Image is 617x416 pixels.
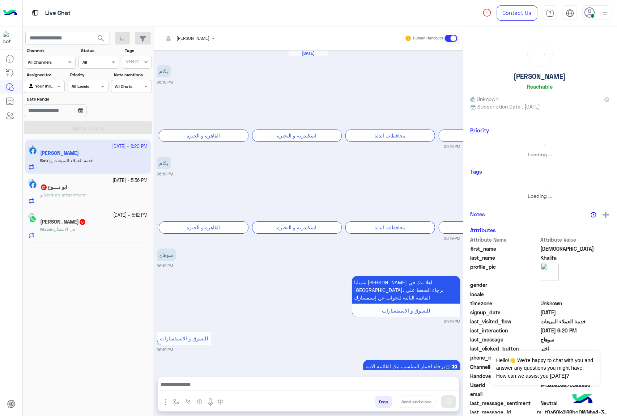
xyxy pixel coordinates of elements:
[29,181,37,188] img: Facebook
[113,177,148,184] small: [DATE] - 5:56 PM
[445,398,452,406] img: send message
[27,96,108,102] label: Date Range
[444,144,460,149] small: 06:18 PM
[173,399,179,405] img: select flow
[114,72,151,78] label: Note mentions
[80,219,85,225] span: 6
[483,8,492,17] img: spinner
[528,151,552,157] span: Loading ...
[40,226,54,232] span: Mazen
[375,396,392,408] button: Drop
[541,281,610,289] span: null
[527,83,553,90] h6: Reachable
[363,360,460,373] p: 25/9/2025, 6:19 PM
[92,32,110,47] button: search
[345,221,435,233] div: محافظات الدلتا
[471,381,540,389] span: UserId
[471,290,540,298] span: locale
[541,300,610,307] span: Unknown
[471,300,540,307] span: timezone
[471,95,499,103] span: Unknown
[157,347,173,353] small: 06:19 PM
[471,227,496,233] h6: Attributes
[471,318,540,325] span: last_visited_flow
[125,58,139,66] div: Select
[157,157,171,169] p: 25/9/2025, 6:19 PM
[217,399,223,405] img: make a call
[541,290,610,298] span: null
[601,9,610,18] img: profile
[413,35,443,41] small: Human Handover
[471,236,540,243] span: Attribute Name
[541,390,610,398] span: null
[97,34,105,43] span: search
[472,138,608,150] div: loading...
[471,281,540,289] span: gender
[570,387,595,412] img: hulul-logo.png
[471,211,485,217] h6: Notes
[471,345,540,352] span: last_clicked_button
[81,47,118,54] label: Status
[528,193,552,199] span: Loading ...
[157,249,176,261] p: 25/9/2025, 6:19 PM
[541,245,610,252] span: Mohammed
[159,130,248,141] div: القاهرة و الجيزة
[541,309,610,316] span: 2025-09-25T15:18:49.237Z
[471,399,540,407] span: last_message_sentiment
[28,213,35,220] img: picture
[159,221,248,233] div: القاهرة و الجيزة
[345,130,435,141] div: محافظات الدلتا
[194,396,206,408] button: create order
[40,219,86,225] h5: Mazen Elsayed
[197,399,203,405] img: create order
[471,309,540,316] span: signup_date
[157,65,171,77] p: 25/9/2025, 6:18 PM
[161,398,170,407] img: send attachment
[543,5,557,21] a: tab
[289,51,328,56] h6: [DATE]
[160,335,208,341] span: للتسوق و الاستفسارات
[471,327,540,334] span: last_interaction
[252,221,342,233] div: اسكندرية و البحيرة
[444,319,460,324] small: 06:19 PM
[177,35,210,41] span: [PERSON_NAME]
[491,351,600,385] span: Hello!👋 We're happy to chat with you and answer any questions you might have. How can we assist y...
[471,245,540,252] span: first_name
[157,79,173,85] small: 06:18 PM
[439,130,528,141] div: محافظات الصعيد
[157,171,173,177] small: 06:19 PM
[382,307,430,314] span: للتسوق و الاستفسارات
[514,72,566,81] h5: [PERSON_NAME]
[157,263,173,269] small: 06:19 PM
[541,254,610,262] span: Khalifa
[70,72,107,78] label: Priority
[252,130,342,141] div: اسكندرية و البحيرة
[541,327,610,334] span: 2025-09-25T15:20:10.023Z
[114,212,148,219] small: [DATE] - 5:12 PM
[471,363,540,371] span: ChannelId
[170,396,182,408] button: select flow
[125,47,151,54] label: Tags
[471,372,540,380] span: HandoverOn
[27,72,64,78] label: Assigned to:
[3,5,17,21] img: Logo
[603,212,609,218] img: add
[29,216,37,223] img: WhatsApp
[471,354,540,361] span: phone_number
[537,408,610,416] span: m_tOa6Qk4l88bqQWMw4-3f8io2Og6j8boq_TsxdxMj1j5JaThw8wlT47B0Az3I8PmQ0Yu25LQydbS7lORMfLzhrw
[398,396,436,408] button: Send and close
[478,103,540,110] span: Subscription Date : [DATE]
[541,236,610,243] span: Attribute Value
[471,168,610,175] h6: Tags
[185,399,191,405] img: Trigger scenario
[27,47,75,54] label: Channel:
[3,31,16,44] img: 713415422032625
[546,9,554,17] img: tab
[24,121,152,134] button: Apply Filters
[471,254,540,262] span: last_name
[44,192,86,198] span: sent an attachment
[541,318,610,325] span: خدمة العملاء المبيعات
[541,263,559,281] img: picture
[472,179,608,192] div: loading...
[182,396,194,408] button: Trigger scenario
